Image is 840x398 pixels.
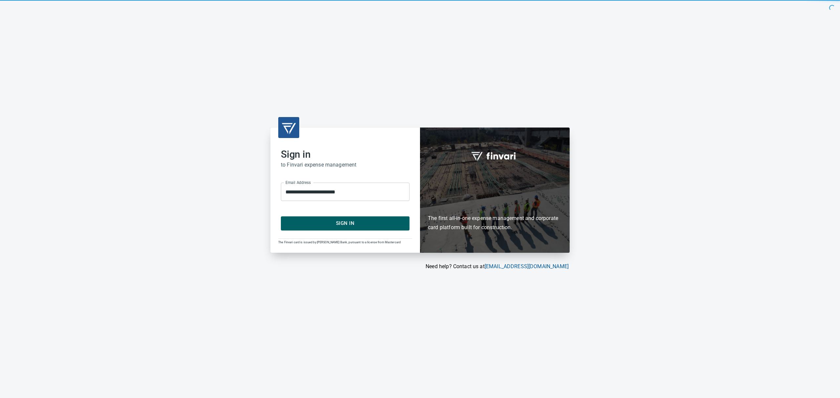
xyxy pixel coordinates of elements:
[470,148,519,163] img: fullword_logo_white.png
[270,263,569,270] p: Need help? Contact us at
[485,263,569,269] a: [EMAIL_ADDRESS][DOMAIN_NAME]
[288,219,402,228] span: Sign In
[281,120,297,135] img: transparent_logo.png
[278,241,401,244] span: The Finvari card is issued by [PERSON_NAME] Bank, pursuant to a license from Mastercard
[281,160,409,169] h6: to Finvari expense management
[428,176,562,232] h6: The first all-in-one expense management and corporate card platform built for construction.
[281,216,409,230] button: Sign In
[420,128,570,252] div: Finvari
[281,149,409,160] h2: Sign in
